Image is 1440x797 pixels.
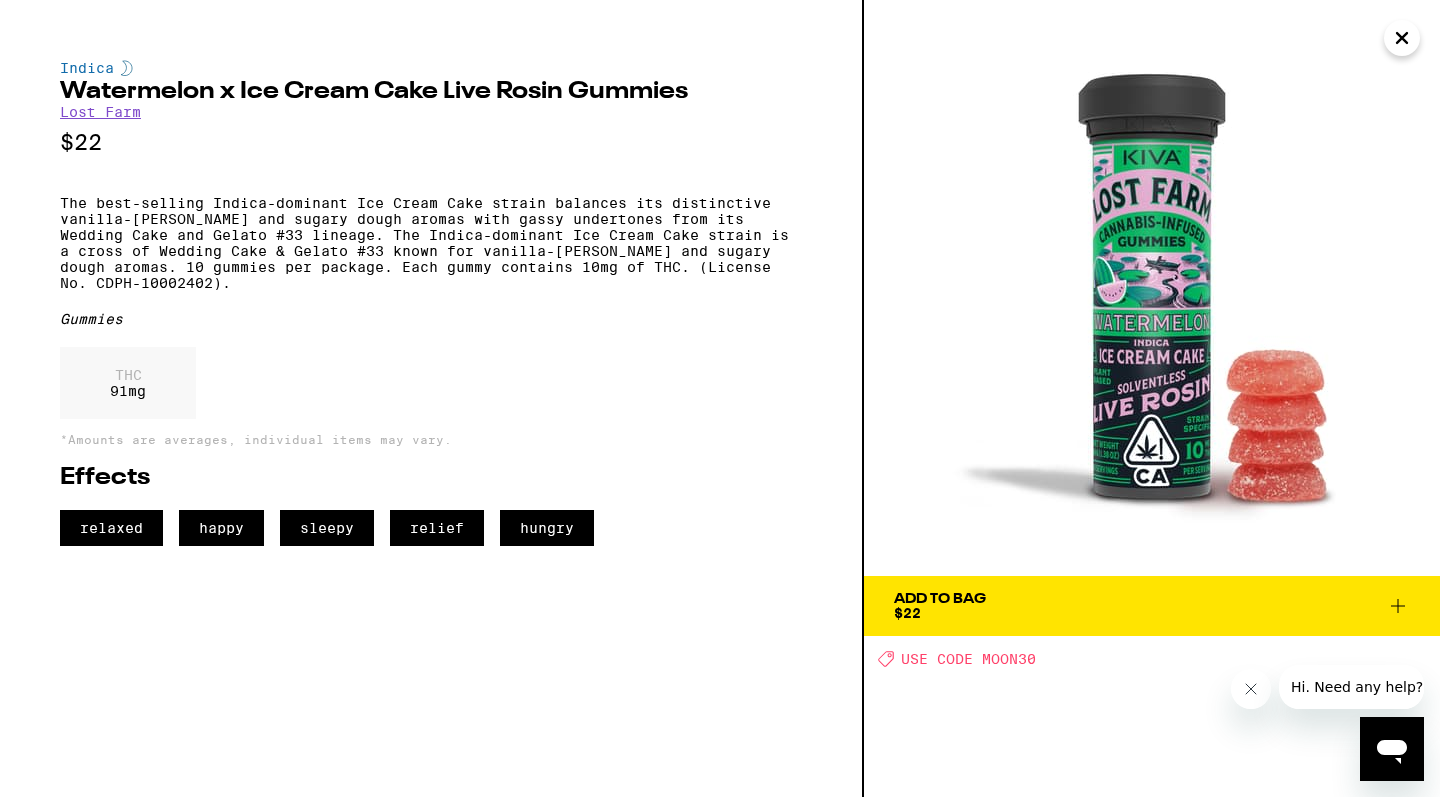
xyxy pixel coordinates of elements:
button: Add To Bag$22 [864,576,1440,636]
span: happy [179,510,264,546]
div: Add To Bag [894,592,986,606]
span: USE CODE MOON30 [901,651,1036,667]
p: $22 [60,130,802,155]
span: $22 [894,605,921,621]
p: The best-selling Indica-dominant Ice Cream Cake strain balances its distinctive vanilla-[PERSON_N... [60,195,802,291]
div: Indica [60,60,802,76]
button: Close [1384,20,1420,56]
p: THC [110,367,146,383]
span: sleepy [280,510,374,546]
span: hungry [500,510,594,546]
a: Lost Farm [60,104,141,120]
iframe: Message from company [1279,665,1424,709]
span: relaxed [60,510,163,546]
p: *Amounts are averages, individual items may vary. [60,433,802,446]
h2: Watermelon x Ice Cream Cake Live Rosin Gummies [60,80,802,104]
iframe: Close message [1231,669,1271,709]
span: relief [390,510,484,546]
iframe: Button to launch messaging window [1360,717,1424,781]
div: 91 mg [60,347,196,419]
div: Gummies [60,311,802,327]
img: indicaColor.svg [121,60,133,76]
h2: Effects [60,466,802,490]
